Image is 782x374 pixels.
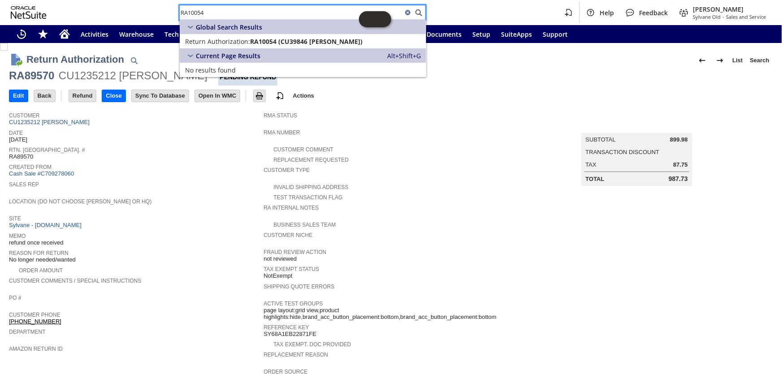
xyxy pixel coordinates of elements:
[427,30,462,39] span: Documents
[273,341,351,348] a: Tax Exempt. Doc Provided
[264,232,312,238] a: Customer Niche
[69,90,96,102] input: Refund
[185,37,250,46] span: Return Authorization:
[693,13,721,20] span: Sylvane Old
[670,136,688,143] span: 899.98
[132,90,189,102] input: Sync To Database
[32,25,54,43] div: Shortcuts
[275,90,285,101] img: add-record.svg
[59,69,207,83] div: CU1235212 [PERSON_NAME]
[9,90,28,102] input: Edit
[9,147,85,153] a: Rtn. [GEOGRAPHIC_DATA]. #
[264,129,300,136] a: RMA Number
[264,272,292,279] span: NotExempt
[9,215,21,222] a: Site
[375,11,391,27] span: Oracle Guided Learning Widget. To move around, please hold and drag
[9,295,21,301] a: PO #
[264,255,297,262] span: not reviewed
[119,30,154,39] span: Warehouse
[543,30,568,39] span: Support
[264,167,310,173] a: Customer Type
[254,90,265,101] img: Print
[180,63,426,77] a: No results found
[726,13,766,20] span: Sales and Service
[264,307,514,321] span: page layout:grid view,product highlights:hide,brand_acc_button_placement:bottom,brand_acc_button_...
[273,194,342,201] a: Test Transaction Flag
[586,161,596,168] a: Tax
[387,52,421,60] span: Alt+Shift+G
[180,34,426,48] a: Return Authorization:RA10054 (CU39846 [PERSON_NAME])Edit:
[9,329,46,335] a: Department
[264,331,316,338] span: SY68A1EB22871FE
[9,112,39,119] a: Customer
[586,176,605,182] a: Total
[9,256,76,263] span: No longer needed/wanted
[195,90,240,102] input: Open In WMC
[722,13,724,20] span: -
[180,7,402,18] input: Search
[715,55,726,66] img: Next
[693,5,766,13] span: [PERSON_NAME]
[501,30,532,39] span: SuiteApps
[264,249,326,255] a: Fraud Review Action
[196,23,262,31] span: Global Search Results
[9,278,141,284] a: Customer Comments / Special Instructions
[9,136,27,143] span: [DATE]
[264,352,328,358] a: Replacement reason
[421,25,467,43] a: Documents
[114,25,159,43] a: Warehouse
[537,25,573,43] a: Support
[11,25,32,43] a: Recent Records
[159,25,184,43] a: Tech
[413,7,424,18] svg: Search
[9,153,33,160] span: RA89570
[273,222,336,228] a: Business Sales Team
[264,112,297,119] a: RMA Status
[697,55,708,66] img: Previous
[16,29,27,39] svg: Recent Records
[102,90,125,102] input: Close
[9,250,69,256] a: Reason For Return
[218,69,277,86] div: Pending Refund
[9,318,61,325] a: [PHONE_NUMBER]
[747,53,773,68] a: Search
[9,239,63,246] span: refund once received
[9,164,52,170] a: Created From
[26,52,124,67] h1: Return Authorization
[496,25,537,43] a: SuiteApps
[11,6,47,19] svg: logo
[273,146,333,153] a: Customer Comment
[264,266,319,272] a: Tax Exempt Status
[264,324,309,331] a: Reference Key
[264,284,334,290] a: Shipping Quote Errors
[9,233,26,239] a: Memo
[581,119,692,133] caption: Summary
[34,90,55,102] input: Back
[196,52,260,60] span: Current Page Results
[81,30,108,39] span: Activities
[254,90,265,102] input: Print
[19,267,63,274] a: Order Amount
[9,69,54,83] div: RA89570
[673,161,688,168] span: 87.75
[264,205,319,211] a: RA Internal Notes
[600,9,614,17] span: Help
[9,170,74,177] a: Cash Sale #C709278060
[639,9,668,17] span: Feedback
[9,181,39,188] a: Sales Rep
[586,136,616,143] a: Subtotal
[59,29,70,39] svg: Home
[9,222,84,228] a: Sylvane - [DOMAIN_NAME]
[289,92,318,99] a: Actions
[273,184,348,190] a: Invalid Shipping Address
[472,30,490,39] span: Setup
[250,37,363,46] span: RA10054 (CU39846 [PERSON_NAME])
[729,53,747,68] a: List
[9,312,60,318] a: Customer Phone
[129,55,139,66] img: Quick Find
[38,29,48,39] svg: Shortcuts
[467,25,496,43] a: Setup
[9,346,63,352] a: Amazon Return ID
[9,130,23,136] a: Date
[586,149,660,155] a: Transaction Discount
